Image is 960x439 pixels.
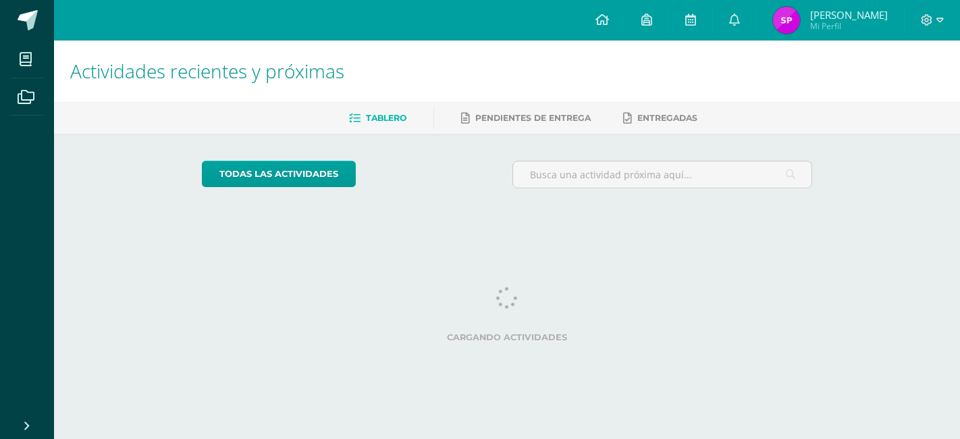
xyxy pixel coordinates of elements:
[513,161,812,188] input: Busca una actividad próxima aquí...
[349,107,406,129] a: Tablero
[810,20,888,32] span: Mi Perfil
[202,161,356,187] a: todas las Actividades
[70,58,344,84] span: Actividades recientes y próximas
[461,107,591,129] a: Pendientes de entrega
[202,332,813,342] label: Cargando actividades
[773,7,800,34] img: ea37237e9e527cb0b336558c30bf36cc.png
[623,107,697,129] a: Entregadas
[475,113,591,123] span: Pendientes de entrega
[366,113,406,123] span: Tablero
[810,8,888,22] span: [PERSON_NAME]
[637,113,697,123] span: Entregadas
